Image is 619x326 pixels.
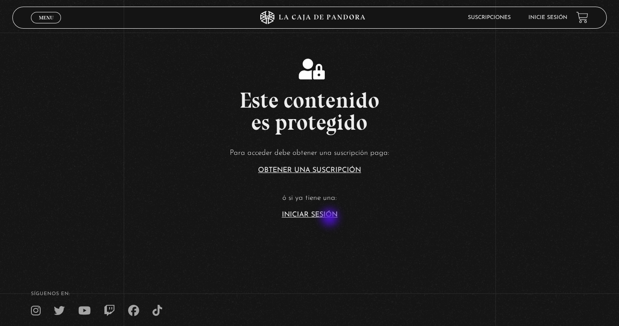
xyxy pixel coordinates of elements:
[39,15,53,20] span: Menu
[282,211,338,218] a: Iniciar Sesión
[258,167,361,174] a: Obtener una suscripción
[468,15,511,20] a: Suscripciones
[36,22,57,29] span: Cerrar
[528,15,567,20] a: Inicie sesión
[576,11,588,23] a: View your shopping cart
[31,292,588,296] h4: SÍguenos en:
